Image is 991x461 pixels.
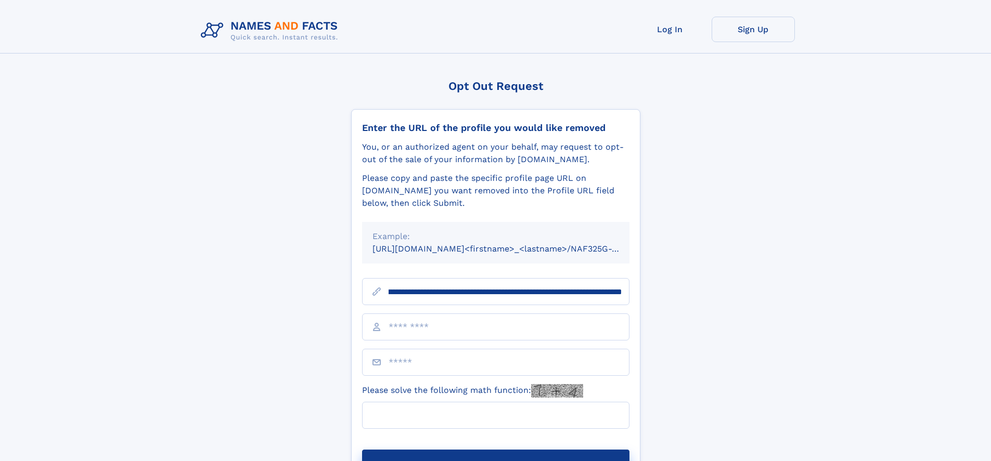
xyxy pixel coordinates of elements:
[712,17,795,42] a: Sign Up
[362,172,629,209] div: Please copy and paste the specific profile page URL on [DOMAIN_NAME] you want removed into the Pr...
[372,244,649,254] small: [URL][DOMAIN_NAME]<firstname>_<lastname>/NAF325G-xxxxxxxx
[628,17,712,42] a: Log In
[362,141,629,166] div: You, or an authorized agent on your behalf, may request to opt-out of the sale of your informatio...
[362,384,583,398] label: Please solve the following math function:
[362,122,629,134] div: Enter the URL of the profile you would like removed
[351,80,640,93] div: Opt Out Request
[197,17,346,45] img: Logo Names and Facts
[372,230,619,243] div: Example:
